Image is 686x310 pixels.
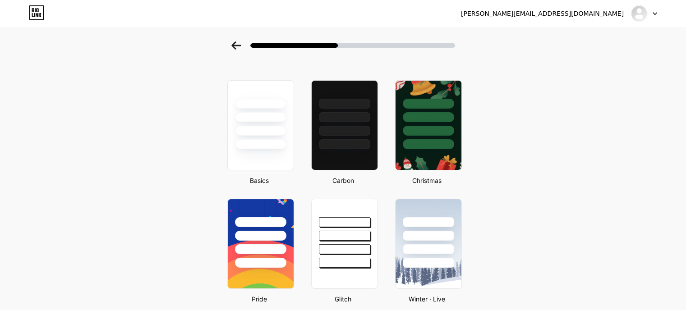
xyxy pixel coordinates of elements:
[308,176,378,185] div: Carbon
[631,5,648,22] img: abdelazizreda
[225,294,294,304] div: Pride
[461,9,624,18] div: [PERSON_NAME][EMAIL_ADDRESS][DOMAIN_NAME]
[392,294,462,304] div: Winter · Live
[225,176,294,185] div: Basics
[308,294,378,304] div: Glitch
[392,176,462,185] div: Christmas
[224,41,463,59] div: Select a theme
